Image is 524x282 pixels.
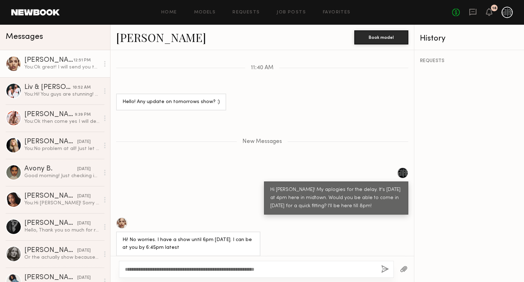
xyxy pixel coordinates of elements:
div: [DATE] [77,275,91,281]
div: Hi [PERSON_NAME]! My aplogies for the delay. It's [DATE] at 4pm here in midtown. Would you be abl... [270,186,402,210]
div: Hi! No worries. I have a show until 6pm [DATE]. I can be at you by 6:45pm latest [122,236,254,252]
div: You: Hi [PERSON_NAME]! Sorry for the late reply can you stop by [DATE]? [24,200,100,206]
div: You: No problem at all! Just let me know what time you an swing by [DATE]? [24,145,100,152]
div: [DATE] [77,166,91,173]
div: [PERSON_NAME] [24,193,77,200]
div: 9:39 PM [75,112,91,118]
span: New Messages [242,139,282,145]
div: [DATE] [77,247,91,254]
a: Home [161,10,177,15]
div: [PERSON_NAME] [24,138,77,145]
div: [DATE] [77,220,91,227]
div: [DATE] [77,139,91,145]
div: [PERSON_NAME] [24,57,73,64]
div: [PERSON_NAME] [24,220,77,227]
div: 18 [492,6,496,10]
a: Requests [233,10,260,15]
div: History [420,35,519,43]
div: REQUESTS [420,59,519,64]
div: Hello! Any update on tomorrows show? :) [122,98,220,106]
div: You: Ok then come yes I will definitely book you for the show! You're gorgeous! I just didn't wan... [24,118,100,125]
a: Job Posts [277,10,306,15]
span: 11:40 AM [251,65,273,71]
div: Hello, Thank you so much for reaching out. I’m truly honored to be considered! Unfortunately, I’v... [24,227,100,234]
button: Book model [354,30,408,44]
div: You: Ok great! I will send you the casting request with the address on there. [24,64,100,71]
div: Liv & [PERSON_NAME] [24,84,73,91]
a: Models [194,10,216,15]
div: [PERSON_NAME] [24,111,75,118]
div: [PERSON_NAME] [24,274,77,281]
span: Messages [6,33,43,41]
a: Book model [354,34,408,40]
div: Avony B. [24,166,77,173]
div: [PERSON_NAME] [24,247,77,254]
div: [DATE] [77,193,91,200]
a: Favorites [323,10,351,15]
div: 10:52 AM [73,84,91,91]
div: 12:51 PM [73,57,91,64]
a: [PERSON_NAME] [116,30,206,45]
div: Or the actually show because I wouldn’t be able to get there until 4 [24,254,100,261]
div: Good morning! Just checking in since I have a few options for those days as well, I wanted to con... [24,173,100,179]
div: You: Hi! You guys are stunning! Are you available for a show [DATE] at 4pm? [24,91,100,98]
